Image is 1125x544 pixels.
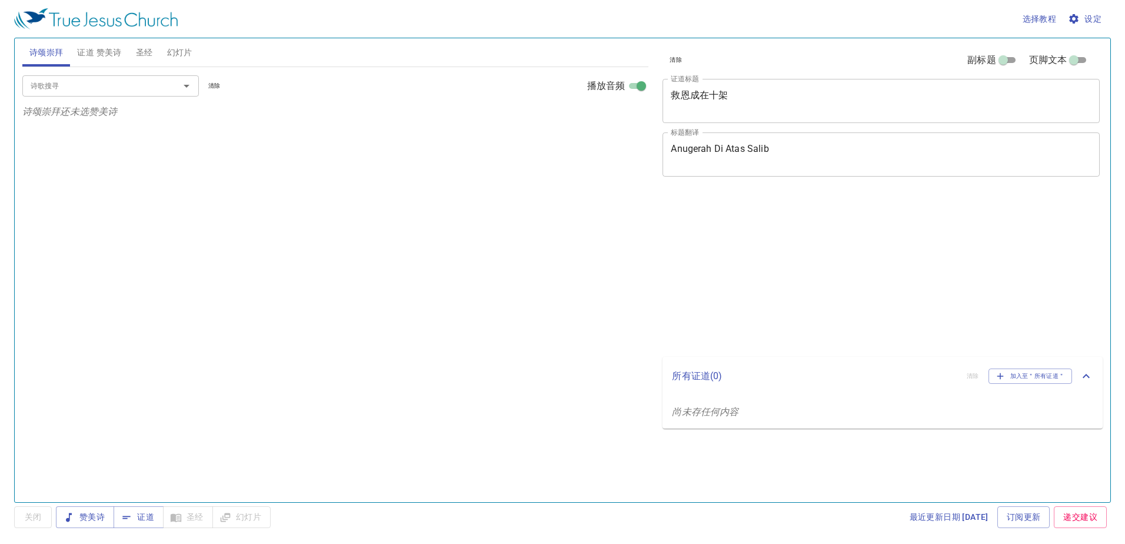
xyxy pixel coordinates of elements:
span: 选择教程 [1023,12,1057,26]
span: 证道 赞美诗 [77,45,121,60]
span: 诗颂崇拜 [29,45,64,60]
a: 最近更新日期 [DATE] [905,506,993,528]
a: 订阅更新 [997,506,1050,528]
textarea: 救恩成在十架 [671,89,1091,112]
i: 诗颂崇拜还未选赞美诗 [22,106,118,117]
span: 副标题 [967,53,996,67]
textarea: Anugerah Di Atas Salib [671,143,1091,165]
button: Open [178,78,195,94]
button: 设定 [1066,8,1106,30]
span: 圣经 [136,45,153,60]
span: 赞美诗 [65,510,105,525]
button: 清除 [201,79,228,93]
span: 订阅更新 [1007,510,1041,525]
a: 递交建议 [1054,506,1107,528]
span: 播放音频 [587,79,625,93]
span: 最近更新日期 [DATE] [910,510,988,525]
button: 加入至＂所有证道＂ [988,369,1073,384]
p: 所有证道 ( 0 ) [672,369,957,383]
div: 所有证道(0)清除加入至＂所有证道＂ [663,357,1103,396]
span: 证道 [123,510,154,525]
button: 清除 [663,53,689,67]
span: 加入至＂所有证道＂ [996,371,1065,382]
span: 设定 [1070,12,1101,26]
button: 选择教程 [1018,8,1061,30]
button: 赞美诗 [56,506,114,528]
iframe: from-child [658,189,1014,352]
span: 清除 [670,55,682,65]
span: 页脚文本 [1029,53,1067,67]
span: 递交建议 [1063,510,1097,525]
span: 幻灯片 [167,45,192,60]
span: 清除 [208,81,221,91]
i: 尚未存任何内容 [672,406,738,417]
img: True Jesus Church [14,8,178,29]
button: 证道 [114,506,164,528]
